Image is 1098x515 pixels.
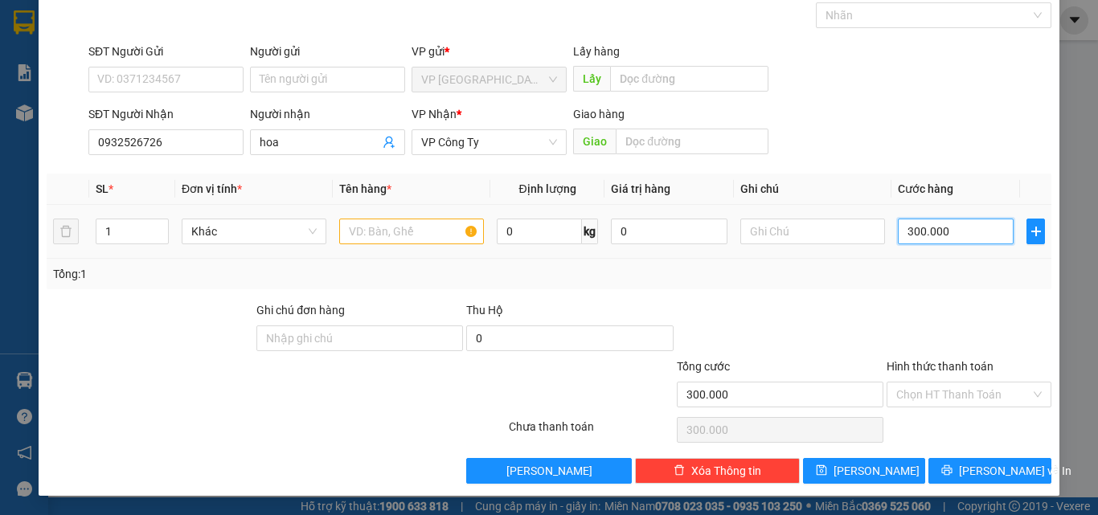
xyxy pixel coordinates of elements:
span: Khác [191,219,317,243]
span: [PERSON_NAME] và In [959,462,1071,480]
input: Dọc đường [610,66,768,92]
span: Thu Hộ [466,304,503,317]
span: Cước hàng [898,182,953,195]
span: save [816,464,827,477]
span: down [155,233,165,243]
div: Chưa thanh toán [507,418,675,446]
span: kg [582,219,598,244]
span: user-add [383,136,395,149]
input: VD: Bàn, Ghế [339,219,484,244]
div: Người gửi [250,43,405,60]
span: VP Công Ty [421,130,557,154]
input: 0 [611,219,727,244]
span: Xóa Thông tin [691,462,761,480]
span: Đơn vị tính [182,182,242,195]
div: Người nhận [250,105,405,123]
input: Ghi Chú [740,219,885,244]
button: printer[PERSON_NAME] và In [928,458,1051,484]
span: SL [96,182,109,195]
span: Lấy [573,66,610,92]
span: Giá trị hàng [611,182,670,195]
span: Lấy hàng [573,45,620,58]
span: VP Nhận [412,108,457,121]
button: save[PERSON_NAME] [803,458,926,484]
span: delete [674,464,685,477]
label: Ghi chú đơn hàng [256,304,345,317]
button: deleteXóa Thông tin [635,458,800,484]
span: VP Tân Bình [421,67,557,92]
span: Tên hàng [339,182,391,195]
th: Ghi chú [734,174,891,205]
button: [PERSON_NAME] [466,458,631,484]
button: plus [1026,219,1045,244]
span: [PERSON_NAME] [506,462,592,480]
span: Định lượng [518,182,576,195]
button: delete [53,219,79,244]
span: Decrease Value [150,231,168,243]
div: SĐT Người Gửi [88,43,244,60]
div: VP gửi [412,43,567,60]
span: Giao hàng [573,108,625,121]
span: Tổng cước [677,360,730,373]
span: Increase Value [150,219,168,231]
span: plus [1027,225,1044,238]
input: Ghi chú đơn hàng [256,325,463,351]
span: printer [941,464,953,477]
label: Hình thức thanh toán [887,360,994,373]
div: Tổng: 1 [53,265,425,283]
span: Giao [573,129,616,154]
input: Dọc đường [616,129,768,154]
span: [PERSON_NAME] [834,462,920,480]
div: SĐT Người Nhận [88,105,244,123]
span: up [155,222,165,231]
